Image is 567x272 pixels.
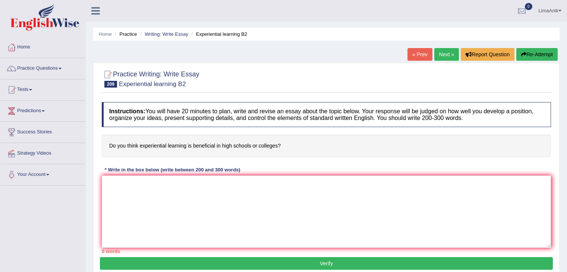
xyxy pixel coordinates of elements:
a: Your Account [0,164,85,183]
span: 0 [525,3,532,10]
button: Verify [100,257,553,270]
a: Home [99,31,112,37]
button: Re-Attempt [516,48,558,61]
li: Experiential learning B2 [190,31,248,38]
b: Instructions: [109,108,145,114]
button: Report Question [461,48,514,61]
a: Next » [434,48,459,61]
a: Strategy Videos [0,143,85,162]
h4: Do you think experiential learning is beneficial in high schools or colleges? [102,135,551,157]
a: « Prev [407,48,432,61]
a: Tests [0,79,85,98]
div: * Write in the box below (write between 200 and 300 words) [102,167,243,174]
div: 0 words [102,248,551,255]
h2: Practice Writing: Write Essay [102,69,199,88]
h4: You will have 20 minutes to plan, write and revise an essay about the topic below. Your response ... [102,102,551,127]
a: Predictions [0,101,85,119]
li: Practice [113,31,137,38]
a: Success Stories [0,122,85,140]
a: Home [0,37,85,56]
small: Experiential learning B2 [119,80,186,88]
a: Writing: Write Essay [145,31,188,37]
span: 209 [104,81,117,88]
a: Practice Questions [0,58,85,77]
